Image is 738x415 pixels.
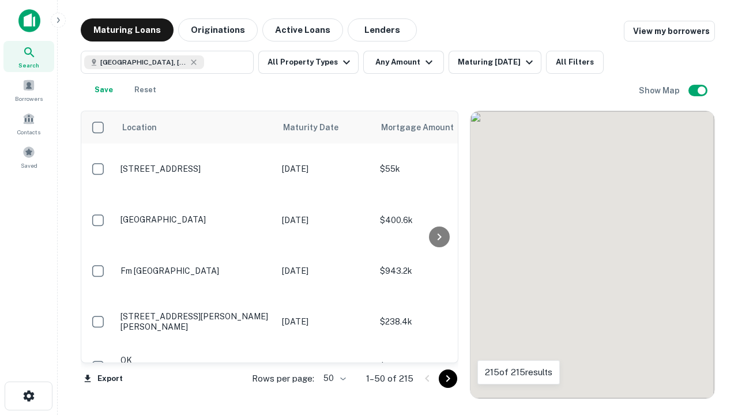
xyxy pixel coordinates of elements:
p: $238.4k [380,315,495,328]
p: Fm [GEOGRAPHIC_DATA] [121,266,270,276]
img: capitalize-icon.png [18,9,40,32]
button: Maturing Loans [81,18,174,41]
th: Maturity Date [276,111,374,144]
div: 50 [319,370,348,387]
span: [GEOGRAPHIC_DATA], [GEOGRAPHIC_DATA], [GEOGRAPHIC_DATA] [100,57,187,67]
button: All Property Types [258,51,359,74]
th: Location [115,111,276,144]
button: Go to next page [439,369,457,388]
p: $2.7M [380,360,495,373]
p: [STREET_ADDRESS] [121,164,270,174]
p: [DATE] [282,360,368,373]
button: Any Amount [363,51,444,74]
span: Contacts [17,127,40,137]
button: All Filters [546,51,604,74]
div: Maturing [DATE] [458,55,536,69]
button: Originations [178,18,258,41]
button: Save your search to get updates of matches that match your search criteria. [85,78,122,101]
button: Lenders [348,18,417,41]
p: OK [121,355,270,365]
span: Borrowers [15,94,43,103]
a: Search [3,41,54,72]
a: View my borrowers [624,21,715,41]
h6: Show Map [639,84,681,97]
span: Search [18,61,39,70]
th: Mortgage Amount [374,111,501,144]
button: Reset [127,78,164,101]
p: 1–50 of 215 [366,372,413,386]
p: [DATE] [282,163,368,175]
span: Mortgage Amount [381,120,469,134]
iframe: Chat Widget [680,286,738,341]
p: $55k [380,163,495,175]
p: $943.2k [380,265,495,277]
button: Export [81,370,126,387]
p: 215 of 215 results [485,365,552,379]
span: Saved [21,161,37,170]
p: [STREET_ADDRESS][PERSON_NAME][PERSON_NAME] [121,311,270,332]
span: Location [122,120,157,134]
div: 0 0 [470,111,714,398]
button: Maturing [DATE] [449,51,541,74]
a: Borrowers [3,74,54,105]
p: [DATE] [282,265,368,277]
p: [GEOGRAPHIC_DATA] [121,214,270,225]
span: Maturity Date [283,120,353,134]
p: Rows per page: [252,372,314,386]
p: [DATE] [282,214,368,227]
button: Active Loans [262,18,343,41]
p: [DATE] [282,315,368,328]
p: $400.6k [380,214,495,227]
a: Saved [3,141,54,172]
a: Contacts [3,108,54,139]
